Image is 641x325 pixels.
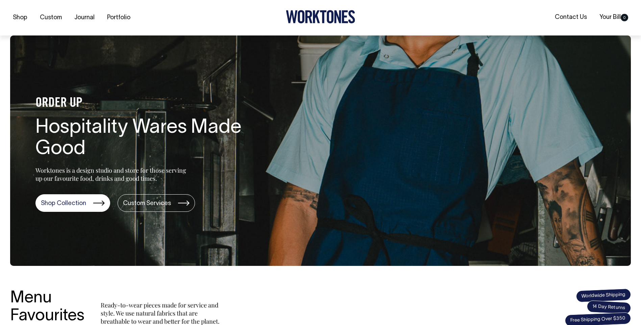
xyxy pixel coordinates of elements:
a: Shop Collection [35,194,110,212]
a: Contact Us [552,12,590,23]
h1: Hospitality Wares Made Good [35,117,252,160]
a: Your Bill0 [597,12,631,23]
a: Custom Services [118,194,195,212]
span: 0 [621,14,628,21]
h4: ORDER UP [35,96,252,110]
a: Shop [10,12,30,23]
p: Worktones is a design studio and store for those serving up our favourite food, drinks and good t... [35,166,189,182]
span: 14 Day Returns [587,300,631,315]
span: Worldwide Shipping [576,288,631,302]
a: Portfolio [104,12,133,23]
a: Custom [37,12,65,23]
a: Journal [72,12,97,23]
